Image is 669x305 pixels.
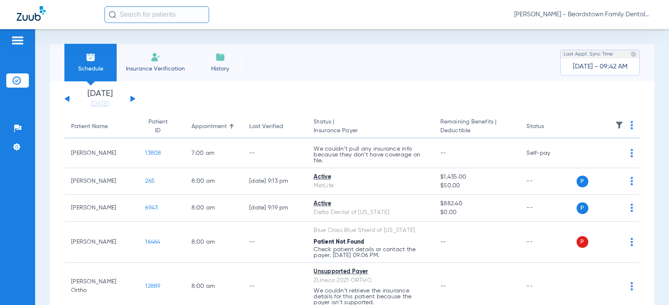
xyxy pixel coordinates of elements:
span: 6943 [145,205,158,211]
span: 13808 [145,150,161,156]
span: Insurance Verification [123,65,188,73]
span: 12889 [145,283,160,289]
span: [PERSON_NAME] - Beardstown Family Dental [514,10,652,19]
td: Self-pay [520,139,576,168]
span: P [577,202,588,214]
div: MetLife [314,181,427,190]
td: 8:00 AM [185,195,243,222]
img: group-dot-blue.svg [631,238,633,246]
td: [DATE] 9:19 PM [243,195,307,222]
th: Remaining Benefits | [434,115,520,139]
div: Delta Dental of [US_STATE] [314,208,427,217]
div: Blue Cross Blue Shield of [US_STATE] [314,226,427,235]
div: Unsupported Payer [314,267,427,276]
span: Deductible [440,126,513,135]
div: Patient Name [71,122,132,131]
div: Patient ID [145,118,171,135]
span: Last Appt. Sync Time: [564,50,614,58]
span: -- [440,150,447,156]
input: Search for patients [105,6,209,23]
img: group-dot-blue.svg [631,177,633,185]
div: Patient ID [145,118,178,135]
img: Search Icon [109,11,116,18]
span: $50.00 [440,181,513,190]
td: -- [243,139,307,168]
img: Schedule [86,52,96,62]
span: $0.00 [440,208,513,217]
img: group-dot-blue.svg [631,121,633,129]
span: [DATE] - 09:42 AM [573,63,628,71]
img: last sync help info [631,51,636,57]
th: Status | [307,115,434,139]
span: P [577,236,588,248]
img: filter.svg [615,121,623,129]
span: P [577,176,588,187]
span: Insurance Payer [314,126,427,135]
span: 16464 [145,239,160,245]
img: group-dot-blue.svg [631,204,633,212]
td: -- [520,168,576,195]
p: Check patient details or contact the payer. [DATE] 09:06 PM. [314,247,427,258]
td: [PERSON_NAME] [64,195,138,222]
div: Last Verified [249,122,300,131]
a: [DATE] [75,100,125,108]
td: -- [520,195,576,222]
p: We couldn’t pull any insurance info because they don’t have coverage on file. [314,146,427,164]
div: Last Verified [249,122,283,131]
div: Patient Name [71,122,108,131]
img: History [215,52,225,62]
span: $1,435.00 [440,173,513,181]
img: Zuub Logo [17,6,46,21]
div: ZLineco 2021 ORTHO [314,276,427,285]
div: Active [314,173,427,181]
img: Manual Insurance Verification [151,52,161,62]
td: 8:00 AM [185,222,243,263]
li: [DATE] [75,90,125,108]
span: 265 [145,178,155,184]
div: Active [314,199,427,208]
td: 8:00 AM [185,168,243,195]
td: -- [520,222,576,263]
span: History [200,65,240,73]
span: -- [440,283,447,289]
span: Schedule [71,65,110,73]
img: group-dot-blue.svg [631,149,633,157]
span: $882.40 [440,199,513,208]
td: -- [243,222,307,263]
th: Status [520,115,576,139]
img: hamburger-icon [11,35,24,45]
img: group-dot-blue.svg [631,282,633,290]
span: -- [440,239,447,245]
td: 7:00 AM [185,139,243,168]
td: [DATE] 9:13 PM [243,168,307,195]
td: [PERSON_NAME] [64,168,138,195]
div: Appointment [192,122,227,131]
span: Patient Not Found [314,239,364,245]
td: [PERSON_NAME] [64,139,138,168]
td: [PERSON_NAME] [64,222,138,263]
div: Appointment [192,122,236,131]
